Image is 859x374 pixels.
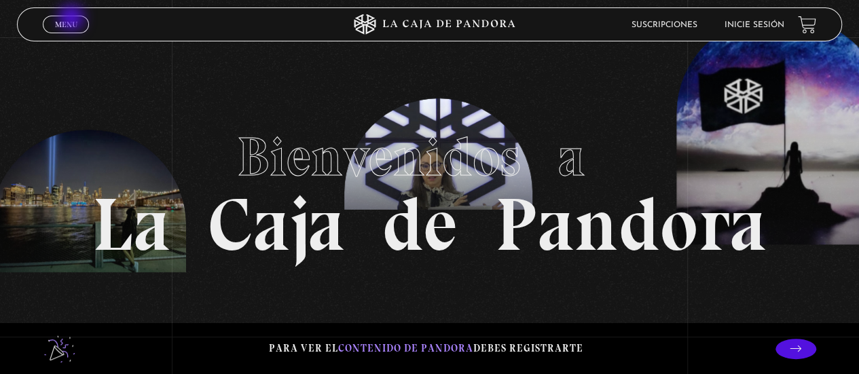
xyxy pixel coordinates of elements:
span: contenido de Pandora [338,342,473,354]
span: Menu [55,20,77,29]
span: Bienvenidos a [237,124,623,189]
p: Para ver el debes registrarte [269,339,583,358]
a: Suscripciones [632,21,697,29]
a: Inicie sesión [725,21,784,29]
span: Cerrar [50,32,82,41]
a: View your shopping cart [798,16,816,34]
h1: La Caja de Pandora [92,113,767,262]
